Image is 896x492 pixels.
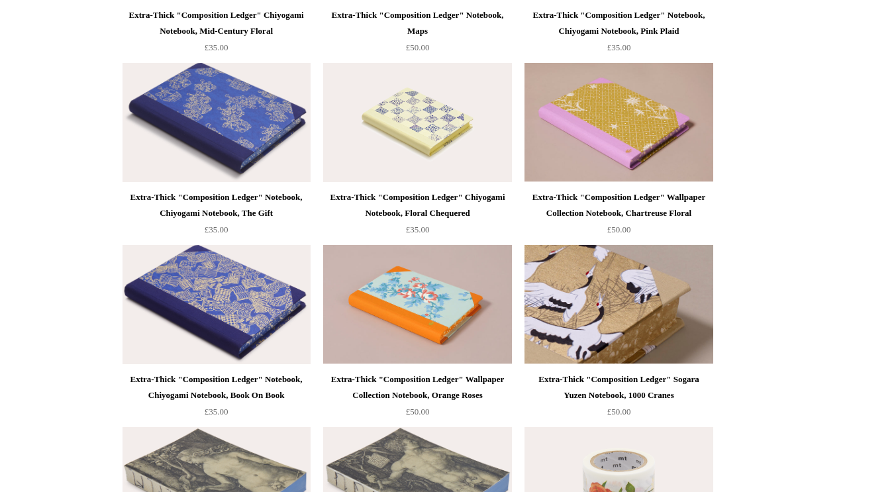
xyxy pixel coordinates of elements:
[323,371,511,426] a: Extra-Thick "Composition Ledger" Wallpaper Collection Notebook, Orange Roses £50.00
[528,189,709,221] div: Extra-Thick "Composition Ledger" Wallpaper Collection Notebook, Chartreuse Floral
[123,63,311,182] img: Extra-Thick "Composition Ledger" Notebook, Chiyogami Notebook, The Gift
[123,245,311,364] img: Extra-Thick "Composition Ledger" Notebook, Chiyogami Notebook, Book On Book
[607,42,631,52] span: £35.00
[406,224,430,234] span: £35.00
[607,224,631,234] span: £50.00
[524,245,713,364] a: Extra-Thick "Composition Ledger" Sogara Yuzen Notebook, 1000 Cranes Extra-Thick "Composition Ledg...
[406,407,430,417] span: £50.00
[123,189,311,244] a: Extra-Thick "Composition Ledger" Notebook, Chiyogami Notebook, The Gift £35.00
[524,245,713,364] img: Extra-Thick "Composition Ledger" Sogara Yuzen Notebook, 1000 Cranes
[205,407,228,417] span: £35.00
[126,371,307,403] div: Extra-Thick "Composition Ledger" Notebook, Chiyogami Notebook, Book On Book
[528,7,709,39] div: Extra-Thick "Composition Ledger" Notebook, Chiyogami Notebook, Pink Plaid
[323,245,511,364] img: Extra-Thick "Composition Ledger" Wallpaper Collection Notebook, Orange Roses
[326,7,508,39] div: Extra-Thick "Composition Ledger" Notebook, Maps
[524,63,713,182] img: Extra-Thick "Composition Ledger" Wallpaper Collection Notebook, Chartreuse Floral
[205,42,228,52] span: £35.00
[323,245,511,364] a: Extra-Thick "Composition Ledger" Wallpaper Collection Notebook, Orange Roses Extra-Thick "Composi...
[123,245,311,364] a: Extra-Thick "Composition Ledger" Notebook, Chiyogami Notebook, Book On Book Extra-Thick "Composit...
[326,371,508,403] div: Extra-Thick "Composition Ledger" Wallpaper Collection Notebook, Orange Roses
[323,7,511,62] a: Extra-Thick "Composition Ledger" Notebook, Maps £50.00
[524,7,713,62] a: Extra-Thick "Composition Ledger" Notebook, Chiyogami Notebook, Pink Plaid £35.00
[126,189,307,221] div: Extra-Thick "Composition Ledger" Notebook, Chiyogami Notebook, The Gift
[123,7,311,62] a: Extra-Thick "Composition Ledger" Chiyogami Notebook, Mid-Century Floral £35.00
[607,407,631,417] span: £50.00
[326,189,508,221] div: Extra-Thick "Composition Ledger" Chiyogami Notebook, Floral Chequered
[323,63,511,182] img: Extra-Thick "Composition Ledger" Chiyogami Notebook, Floral Chequered
[126,7,307,39] div: Extra-Thick "Composition Ledger" Chiyogami Notebook, Mid-Century Floral
[323,189,511,244] a: Extra-Thick "Composition Ledger" Chiyogami Notebook, Floral Chequered £35.00
[123,63,311,182] a: Extra-Thick "Composition Ledger" Notebook, Chiyogami Notebook, The Gift Extra-Thick "Composition ...
[205,224,228,234] span: £35.00
[323,63,511,182] a: Extra-Thick "Composition Ledger" Chiyogami Notebook, Floral Chequered Extra-Thick "Composition Le...
[524,63,713,182] a: Extra-Thick "Composition Ledger" Wallpaper Collection Notebook, Chartreuse Floral Extra-Thick "Co...
[406,42,430,52] span: £50.00
[524,371,713,426] a: Extra-Thick "Composition Ledger" Sogara Yuzen Notebook, 1000 Cranes £50.00
[528,371,709,403] div: Extra-Thick "Composition Ledger" Sogara Yuzen Notebook, 1000 Cranes
[123,371,311,426] a: Extra-Thick "Composition Ledger" Notebook, Chiyogami Notebook, Book On Book £35.00
[524,189,713,244] a: Extra-Thick "Composition Ledger" Wallpaper Collection Notebook, Chartreuse Floral £50.00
